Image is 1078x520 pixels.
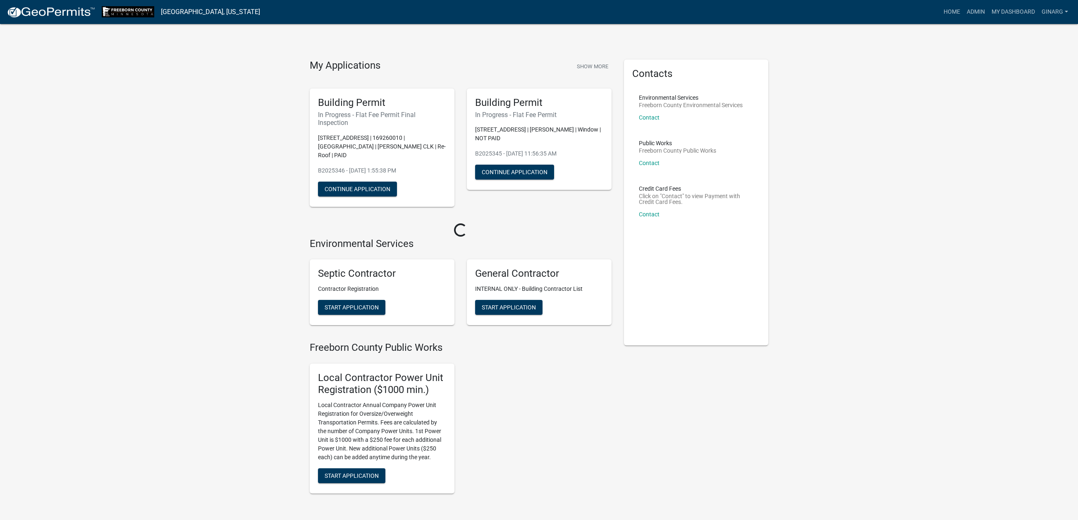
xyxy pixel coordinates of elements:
button: Continue Application [318,182,397,196]
span: Start Application [325,472,379,479]
button: Show More [574,60,612,73]
button: Start Application [475,300,543,315]
p: Freeborn County Environmental Services [639,102,743,108]
a: Home [940,4,963,20]
button: Continue Application [475,165,554,180]
p: Environmental Services [639,95,743,101]
button: Start Application [318,468,385,483]
p: Contractor Registration [318,285,446,293]
p: Local Contractor Annual Company Power Unit Registration for Oversize/Overweight Transportation Pe... [318,401,446,462]
p: B2025346 - [DATE] 1:55:38 PM [318,166,446,175]
h4: Freeborn County Public Works [310,342,612,354]
a: Contact [639,114,660,121]
h6: In Progress - Flat Fee Permit Final Inspection [318,111,446,127]
a: Contact [639,160,660,166]
h5: Contacts [632,68,760,80]
p: B2025345 - [DATE] 11:56:35 AM [475,149,603,158]
a: My Dashboard [988,4,1038,20]
p: [STREET_ADDRESS] | [PERSON_NAME] | Window | NOT PAID [475,125,603,143]
h4: My Applications [310,60,380,72]
h6: In Progress - Flat Fee Permit [475,111,603,119]
p: Click on "Contact" to view Payment with Credit Card Fees. [639,193,754,205]
a: [GEOGRAPHIC_DATA], [US_STATE] [161,5,260,19]
img: Freeborn County, Minnesota [102,6,154,17]
h5: Septic Contractor [318,268,446,280]
p: Freeborn County Public Works [639,148,716,153]
button: Start Application [318,300,385,315]
p: INTERNAL ONLY - Building Contractor List [475,285,603,293]
h5: Building Permit [318,97,446,109]
p: Credit Card Fees [639,186,754,192]
p: Public Works [639,140,716,146]
h5: Local Contractor Power Unit Registration ($1000 min.) [318,372,446,396]
span: Start Application [325,304,379,311]
a: ginarg [1038,4,1071,20]
h4: Environmental Services [310,238,612,250]
p: [STREET_ADDRESS] | 169260010 | [GEOGRAPHIC_DATA] | [PERSON_NAME] CLK | Re-Roof | PAID [318,134,446,160]
a: Admin [963,4,988,20]
h5: General Contractor [475,268,603,280]
h5: Building Permit [475,97,603,109]
a: Contact [639,211,660,218]
span: Start Application [482,304,536,311]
